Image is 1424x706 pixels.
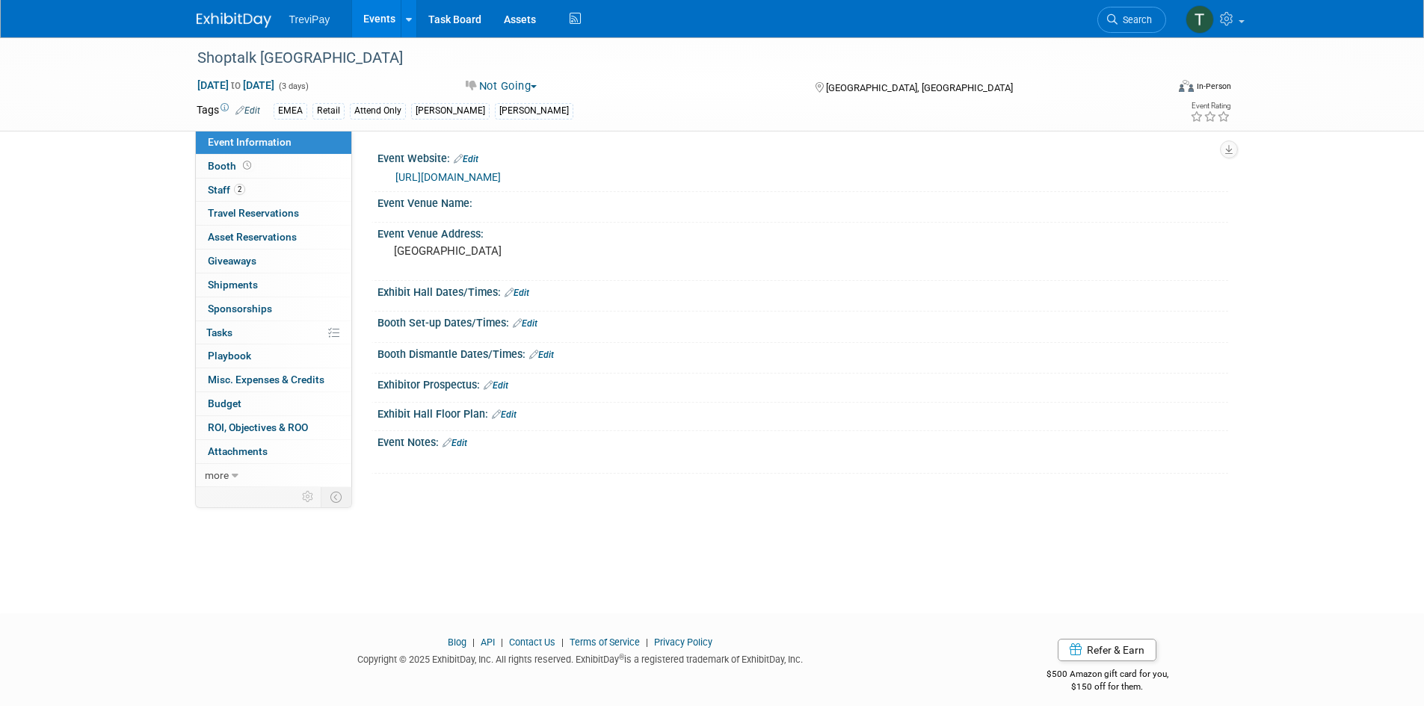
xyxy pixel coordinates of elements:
[208,231,297,243] span: Asset Reservations
[229,79,243,91] span: to
[377,312,1228,331] div: Booth Set-up Dates/Times:
[235,105,260,116] a: Edit
[1078,78,1232,100] div: Event Format
[205,469,229,481] span: more
[987,658,1228,693] div: $500 Amazon gift card for you,
[196,131,351,154] a: Event Information
[377,223,1228,241] div: Event Venue Address:
[197,102,260,120] td: Tags
[460,78,543,94] button: Not Going
[208,303,272,315] span: Sponsorships
[197,649,965,666] div: Copyright © 2025 ExhibitDay, Inc. All rights reserved. ExhibitDay is a registered trademark of Ex...
[394,244,715,258] pre: [GEOGRAPHIC_DATA]
[208,397,241,409] span: Budget
[208,255,256,267] span: Giveaways
[1058,639,1156,661] a: Refer & Earn
[289,13,330,25] span: TreviPay
[492,409,517,420] a: Edit
[196,273,351,297] a: Shipments
[1179,80,1194,92] img: Format-Inperson.png
[495,103,573,119] div: [PERSON_NAME]
[196,155,351,178] a: Booth
[1186,5,1214,34] img: Tara DePaepe
[206,326,232,338] span: Tasks
[619,653,624,661] sup: ®
[196,202,351,225] a: Travel Reservations
[196,392,351,415] a: Budget
[513,318,537,329] a: Edit
[1097,7,1166,33] a: Search
[277,81,309,91] span: (3 days)
[1118,14,1152,25] span: Search
[505,288,529,298] a: Edit
[377,343,1228,362] div: Booth Dismantle Dates/Times:
[481,637,495,648] a: API
[196,250,351,273] a: Giveaways
[509,637,555,648] a: Contact Us
[312,103,345,119] div: Retail
[642,637,652,648] span: |
[377,431,1228,450] div: Event Notes:
[208,207,299,219] span: Travel Reservations
[570,637,640,648] a: Terms of Service
[196,416,351,439] a: ROI, Objectives & ROO
[196,464,351,487] a: more
[377,281,1228,300] div: Exhibit Hall Dates/Times:
[196,344,351,368] a: Playbook
[295,487,321,507] td: Personalize Event Tab Strip
[197,13,271,28] img: ExhibitDay
[484,380,508,391] a: Edit
[377,147,1228,167] div: Event Website:
[377,192,1228,211] div: Event Venue Name:
[234,184,245,195] span: 2
[350,103,406,119] div: Attend Only
[497,637,507,648] span: |
[558,637,567,648] span: |
[196,179,351,202] a: Staff2
[448,637,466,648] a: Blog
[197,78,275,92] span: [DATE] [DATE]
[196,297,351,321] a: Sponsorships
[208,445,268,457] span: Attachments
[321,487,351,507] td: Toggle Event Tabs
[208,184,245,196] span: Staff
[208,279,258,291] span: Shipments
[454,154,478,164] a: Edit
[208,421,308,433] span: ROI, Objectives & ROO
[826,82,1013,93] span: [GEOGRAPHIC_DATA], [GEOGRAPHIC_DATA]
[654,637,712,648] a: Privacy Policy
[208,350,251,362] span: Playbook
[208,136,292,148] span: Event Information
[395,171,501,183] a: [URL][DOMAIN_NAME]
[411,103,490,119] div: [PERSON_NAME]
[443,438,467,448] a: Edit
[196,368,351,391] a: Misc. Expenses & Credits
[196,226,351,249] a: Asset Reservations
[529,350,554,360] a: Edit
[377,403,1228,422] div: Exhibit Hall Floor Plan:
[196,321,351,344] a: Tasks
[274,103,307,119] div: EMEA
[377,374,1228,393] div: Exhibitor Prospectus:
[1190,102,1230,110] div: Event Rating
[208,160,254,172] span: Booth
[240,160,254,171] span: Booth not reserved yet
[196,440,351,463] a: Attachments
[1196,81,1231,92] div: In-Person
[192,45,1144,72] div: Shoptalk [GEOGRAPHIC_DATA]
[469,637,478,648] span: |
[208,374,324,385] span: Misc. Expenses & Credits
[987,681,1228,693] div: $150 off for them.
